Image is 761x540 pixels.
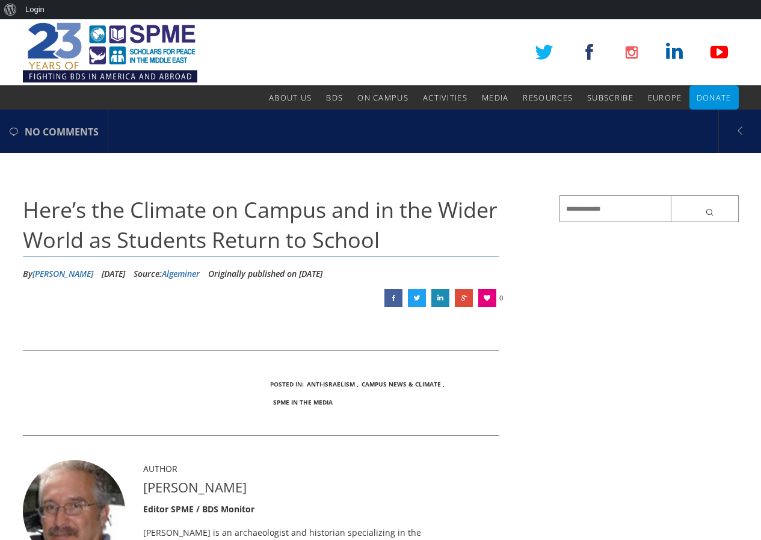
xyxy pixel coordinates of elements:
h4: [PERSON_NAME] [143,478,500,497]
a: Algeminer [162,268,200,279]
span: Media [482,92,509,103]
a: BDS [326,85,343,110]
a: Here’s the Climate on Campus and in the Wider World as Students Return to School [455,289,473,307]
a: Activities [423,85,467,110]
a: Anti-Israelism [307,380,355,388]
li: Posted In: [270,375,304,393]
li: [DATE] [102,265,125,283]
a: [PERSON_NAME] [32,268,93,279]
span: BDS [326,92,343,103]
span: AUTHOR [143,463,177,474]
span: Activities [423,92,467,103]
span: Europe [648,92,682,103]
a: On Campus [357,85,408,110]
li: Originally published on [DATE] [208,265,322,283]
a: Here’s the Climate on Campus and in the Wider World as Students Return to School [408,289,426,307]
a: Subscribe [587,85,633,110]
a: Media [482,85,509,110]
span: About Us [269,92,312,103]
a: SPME in the Media [273,398,333,406]
a: Resources [523,85,573,110]
span: On Campus [357,92,408,103]
a: Campus News & Climate [362,380,441,388]
strong: Editor SPME / BDS Monitor [143,503,254,515]
span: Donate [697,92,732,103]
a: Donate [697,85,732,110]
span: 0 [499,289,503,307]
img: SPME [23,19,197,85]
span: Here’s the Climate on Campus and in the Wider World as Students Return to School [23,195,498,255]
a: Here’s the Climate on Campus and in the Wider World as Students Return to School [384,289,402,307]
a: Here’s the Climate on Campus and in the Wider World as Students Return to School [431,289,449,307]
div: Source: [134,265,200,283]
a: About Us [269,85,312,110]
span: Subscribe [587,92,633,103]
span: Resources [523,92,573,103]
a: Europe [648,85,682,110]
li: By [23,265,93,283]
span: no comments [25,111,99,153]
